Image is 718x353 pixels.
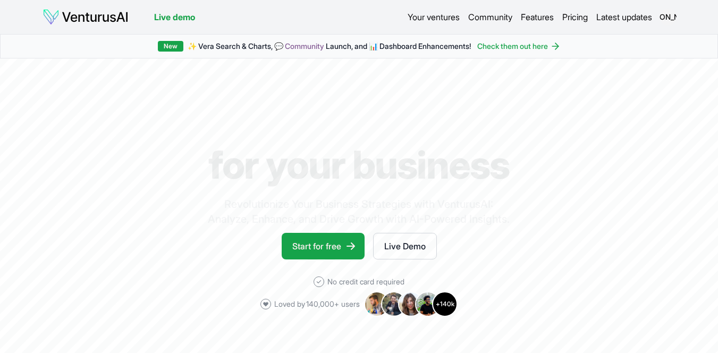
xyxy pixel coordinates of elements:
a: Community [468,11,512,23]
a: Features [521,11,554,23]
a: Community [285,41,324,51]
a: Pricing [562,11,588,23]
a: Your ventures [408,11,460,23]
img: Avatar 2 [381,291,407,317]
img: Avatar 4 [415,291,441,317]
a: Live demo [154,11,195,23]
div: New [158,41,183,52]
a: Start for free [282,233,365,259]
img: Avatar 1 [364,291,390,317]
span: ✨ Vera Search & Charts, 💬 Launch, and 📊 Dashboard Enhancements! [188,41,471,52]
img: Avatar 3 [398,291,424,317]
button: [PERSON_NAME] [661,10,675,24]
span: [PERSON_NAME] [660,9,677,26]
a: Check them out here [477,41,561,52]
a: Live Demo [373,233,437,259]
img: logo [43,9,129,26]
a: Latest updates [596,11,652,23]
